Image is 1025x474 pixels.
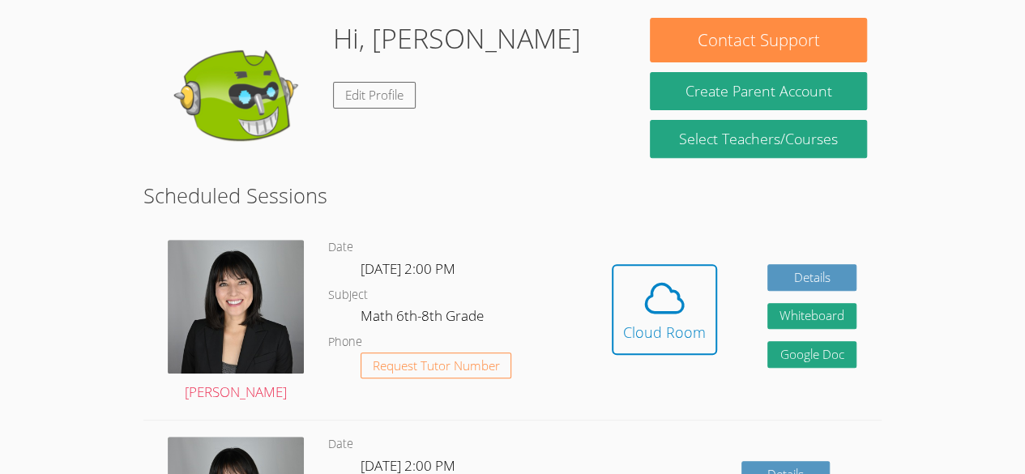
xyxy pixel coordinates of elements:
[767,264,856,291] a: Details
[612,264,717,355] button: Cloud Room
[623,321,706,344] div: Cloud Room
[361,352,512,379] button: Request Tutor Number
[767,303,856,330] button: Whiteboard
[158,18,320,180] img: default.png
[328,332,362,352] dt: Phone
[328,434,353,455] dt: Date
[361,305,487,332] dd: Math 6th-8th Grade
[143,180,882,211] h2: Scheduled Sessions
[328,237,353,258] dt: Date
[650,72,866,110] button: Create Parent Account
[333,18,581,59] h1: Hi, [PERSON_NAME]
[650,120,866,158] a: Select Teachers/Courses
[361,259,455,278] span: [DATE] 2:00 PM
[168,240,304,374] img: DSC_1773.jpeg
[333,82,416,109] a: Edit Profile
[328,285,368,305] dt: Subject
[650,18,866,62] button: Contact Support
[373,360,500,372] span: Request Tutor Number
[168,240,304,404] a: [PERSON_NAME]
[767,341,856,368] a: Google Doc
